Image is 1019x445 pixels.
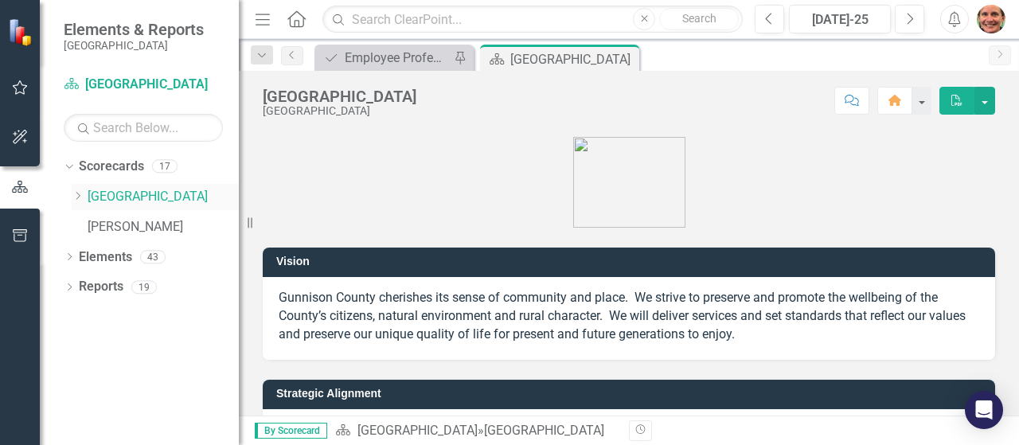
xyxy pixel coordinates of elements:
[322,6,743,33] input: Search ClearPoint...
[64,114,223,142] input: Search Below...
[795,10,885,29] div: [DATE]-25
[140,250,166,263] div: 43
[263,105,416,117] div: [GEOGRAPHIC_DATA]
[682,12,716,25] span: Search
[88,218,239,236] a: [PERSON_NAME]
[279,289,979,344] p: Gunnison County cherishes its sense of community and place. We strive to preserve and promote the...
[573,137,685,228] img: Gunnison%20Co%20Logo%20E-small.png
[64,76,223,94] a: [GEOGRAPHIC_DATA]
[335,422,617,440] div: »
[64,20,204,39] span: Elements & Reports
[977,5,1005,33] img: Kari Commerford
[276,256,987,267] h3: Vision
[8,18,36,46] img: ClearPoint Strategy
[484,423,604,438] div: [GEOGRAPHIC_DATA]
[131,280,157,294] div: 19
[510,49,635,69] div: [GEOGRAPHIC_DATA]
[357,423,478,438] a: [GEOGRAPHIC_DATA]
[965,391,1003,429] div: Open Intercom Messenger
[79,158,144,176] a: Scorecards
[79,248,132,267] a: Elements
[88,188,239,206] a: [GEOGRAPHIC_DATA]
[276,388,987,400] h3: Strategic Alignment
[318,48,450,68] a: Employee Professional Development to Update
[263,88,416,105] div: [GEOGRAPHIC_DATA]
[64,39,204,52] small: [GEOGRAPHIC_DATA]
[659,8,739,30] button: Search
[152,160,178,174] div: 17
[789,5,891,33] button: [DATE]-25
[79,278,123,296] a: Reports
[345,48,450,68] div: Employee Professional Development to Update
[255,423,327,439] span: By Scorecard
